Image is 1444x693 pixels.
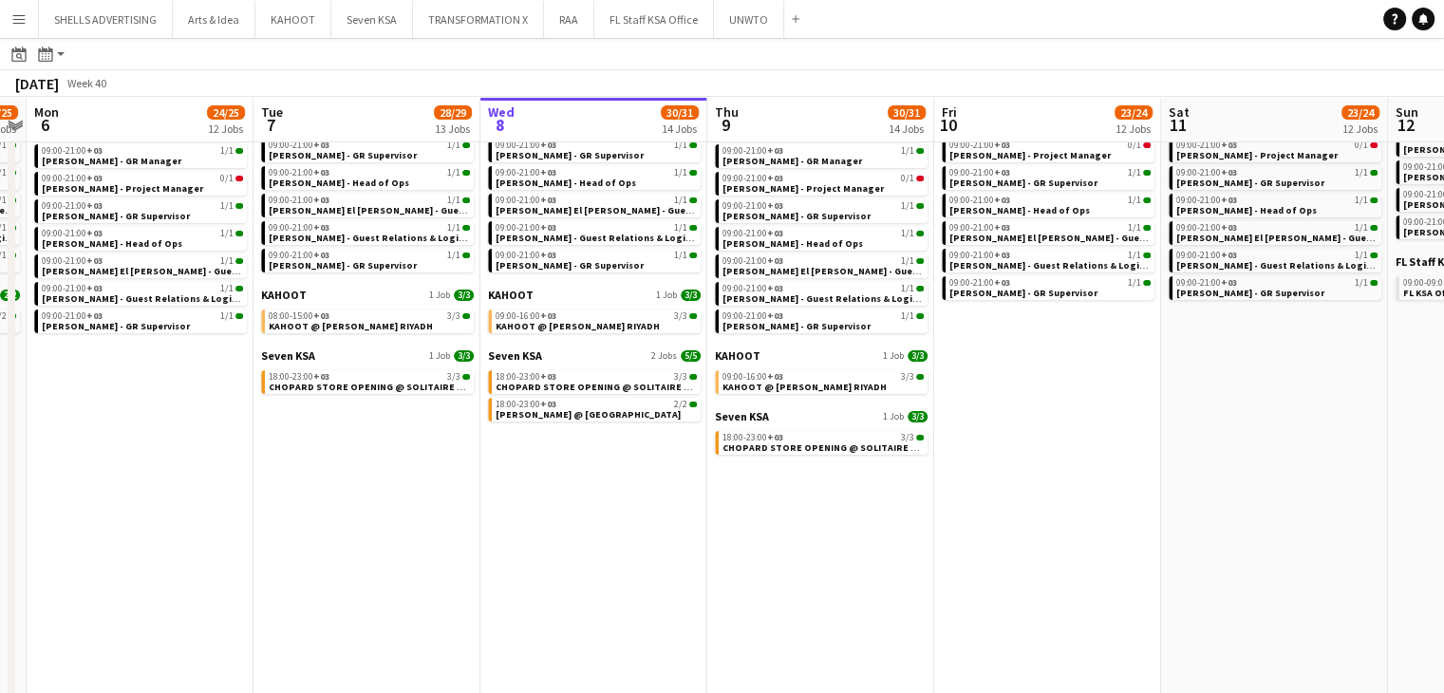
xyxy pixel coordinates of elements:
button: FL Staff KSA Office [594,1,714,38]
button: Arts & Idea [173,1,255,38]
button: KAHOOT [255,1,331,38]
span: Week 40 [63,76,110,90]
button: RAA [544,1,594,38]
button: SHELLS ADVERTISING [39,1,173,38]
button: TRANSFORMATION X [413,1,544,38]
button: UNWTO [714,1,784,38]
div: [DATE] [15,74,59,93]
button: Seven KSA [331,1,413,38]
